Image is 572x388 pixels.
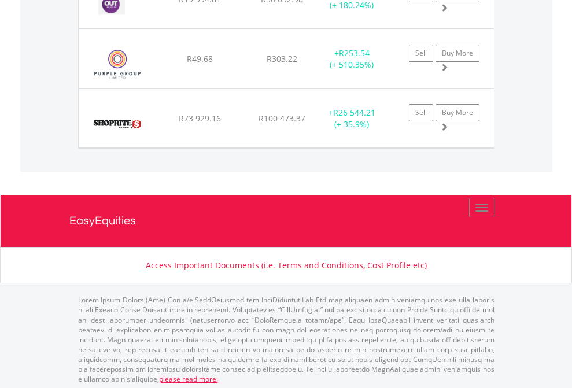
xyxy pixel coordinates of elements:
[267,53,297,64] span: R303.22
[436,104,479,121] a: Buy More
[339,47,370,58] span: R253.54
[409,45,433,62] a: Sell
[409,104,433,121] a: Sell
[436,45,479,62] a: Buy More
[316,47,388,71] div: + (+ 510.35%)
[84,104,150,145] img: EQU.ZA.SHP.png
[146,260,427,271] a: Access Important Documents (i.e. Terms and Conditions, Cost Profile etc)
[333,107,375,118] span: R26 544.21
[259,113,305,124] span: R100 473.37
[78,295,494,384] p: Lorem Ipsum Dolors (Ame) Con a/e SeddOeiusmod tem InciDiduntut Lab Etd mag aliquaen admin veniamq...
[187,53,213,64] span: R49.68
[159,374,218,384] a: please read more:
[316,107,388,130] div: + (+ 35.9%)
[179,113,221,124] span: R73 929.16
[84,44,151,85] img: EQU.ZA.PPE.png
[69,195,503,247] a: EasyEquities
